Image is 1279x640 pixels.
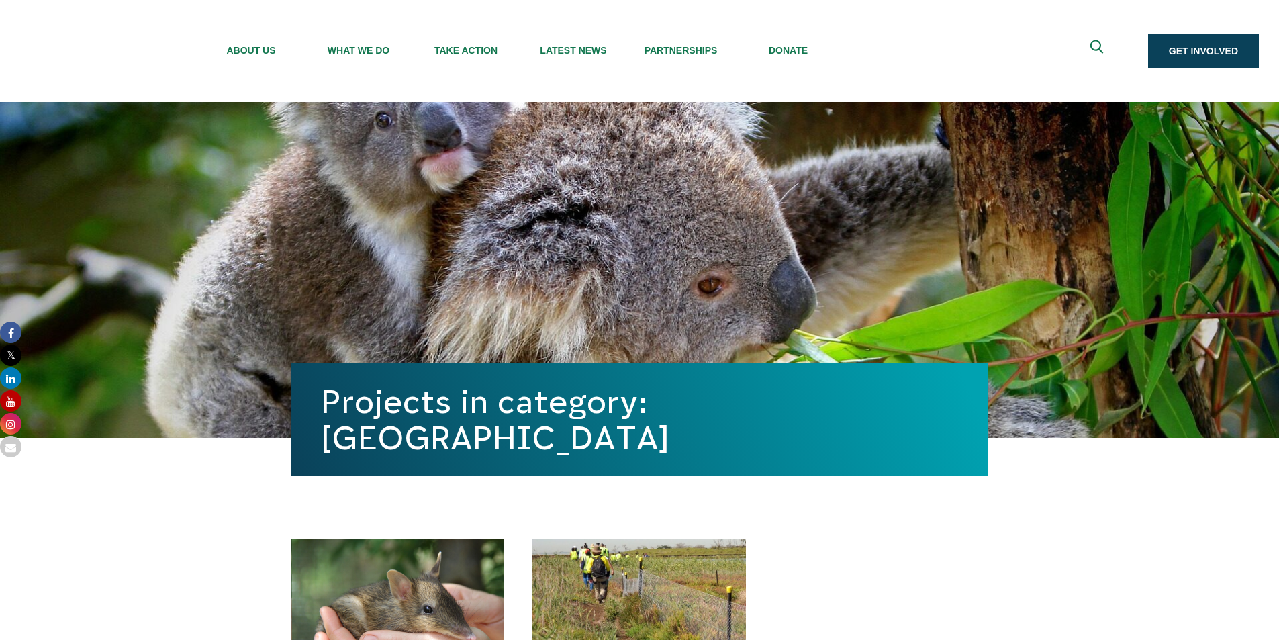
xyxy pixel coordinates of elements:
li: What We Do [305,11,412,91]
span: About Us [197,45,305,56]
a: Get Involved [1148,34,1259,68]
li: About Us [197,11,305,91]
span: Take Action [412,45,520,56]
span: Donate [735,45,842,56]
button: Expand search box Close search box [1082,35,1115,67]
h1: Projects in category: [GEOGRAPHIC_DATA] [321,383,959,456]
span: Partnerships [627,45,735,56]
span: What We Do [305,45,412,56]
span: Latest News [520,45,627,56]
span: Expand search box [1090,40,1106,62]
li: Take Action [412,11,520,91]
